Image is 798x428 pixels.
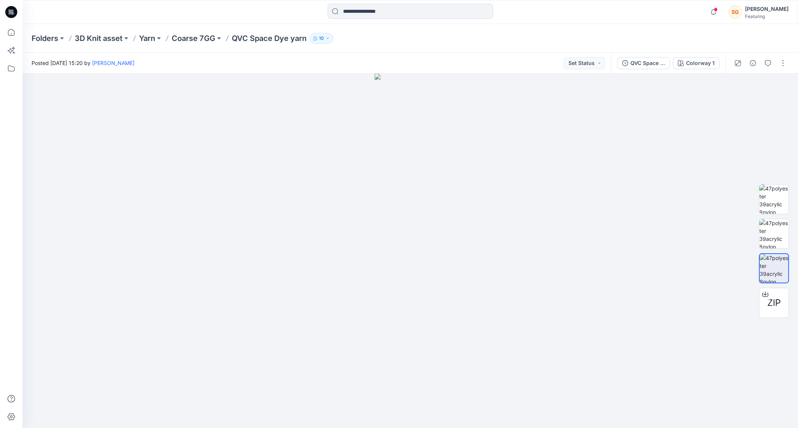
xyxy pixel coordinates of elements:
a: 3D Knit asset [75,33,122,44]
p: QVC Space Dye yarn [232,33,307,44]
span: Posted [DATE] 15:20 by [32,59,135,67]
div: [PERSON_NAME] [745,5,789,14]
button: Colorway 1 [673,57,719,69]
p: 10 [319,34,324,42]
img: 47polyester 39acrylic 8nylon 6woolB_Colorway 1 [759,219,789,248]
div: SG [728,5,742,19]
button: QVC Space Dye yarn [617,57,670,69]
img: 47polyester 39acrylic 8nylon 6wool-1 [760,254,788,283]
div: QVC Space Dye yarn [630,59,665,67]
div: Featuring [745,14,789,19]
a: Coarse 7GG [172,33,215,44]
a: Yarn [139,33,155,44]
button: 10 [310,33,333,44]
img: 47polyester 39acrylic 8nylon 6woolA_Colorway 1 [759,185,789,214]
a: [PERSON_NAME] [92,60,135,66]
img: eyJhbGciOiJIUzI1NiIsImtpZCI6IjAiLCJzbHQiOiJzZXMiLCJ0eXAiOiJKV1QifQ.eyJkYXRhIjp7InR5cGUiOiJzdG9yYW... [375,74,446,428]
span: ZIP [767,296,781,310]
div: Colorway 1 [686,59,715,67]
a: Folders [32,33,58,44]
button: Details [747,57,759,69]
